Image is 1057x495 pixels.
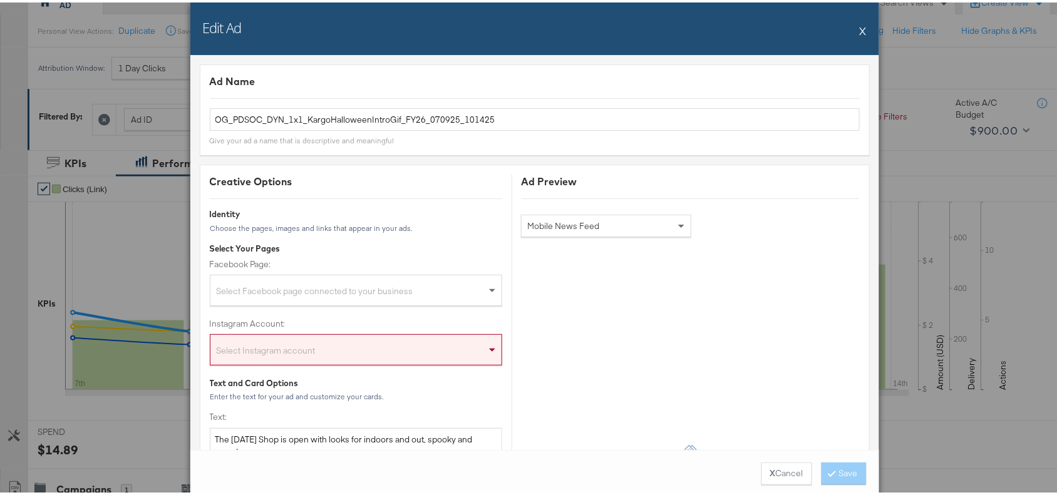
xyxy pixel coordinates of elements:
[761,460,812,482] button: XCancel
[203,16,242,34] h2: Edit Ad
[210,222,502,230] div: Choose the pages, images and links that appear in your ads.
[210,72,860,86] div: Ad Name
[210,133,394,143] div: Give your ad a name that is descriptive and meaningful
[522,172,860,186] div: Ad Preview
[528,218,600,229] span: Mobile News Feed
[210,337,502,362] div: Select Instagram account
[210,106,860,129] input: Name your ad ...
[210,315,502,327] label: Instagram Account:
[210,256,502,268] label: Facebook Page:
[770,465,776,477] strong: X
[210,426,502,483] textarea: The [DATE] Shop is open with looks for indoors and out, spooky and sweet.
[210,278,502,303] div: Select Facebook page connected to your business
[210,240,502,252] div: Select Your Pages
[210,172,502,186] div: Creative Options
[210,206,502,218] div: Identity
[210,375,502,387] div: Text and Card Options
[210,390,502,399] div: Enter the text for your ad and customize your cards.
[860,16,867,41] button: X
[210,409,502,421] label: Text:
